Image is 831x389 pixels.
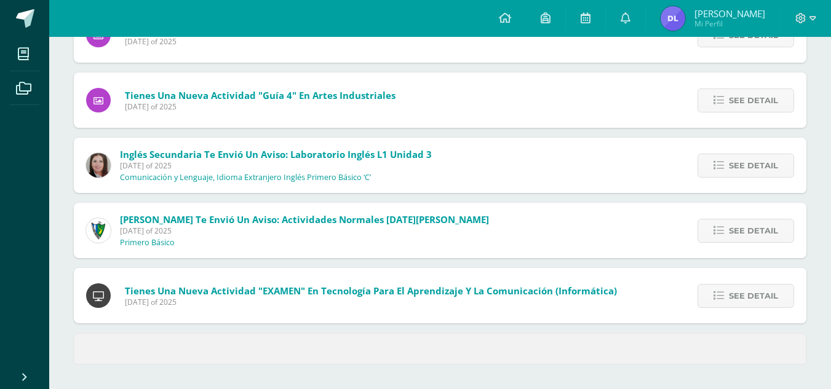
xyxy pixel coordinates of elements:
[86,153,111,178] img: 8af0450cf43d44e38c4a1497329761f3.png
[729,89,778,112] span: See detail
[120,226,489,236] span: [DATE] of 2025
[86,218,111,243] img: 9f174a157161b4ddbe12118a61fed988.png
[125,101,396,112] span: [DATE] of 2025
[120,173,371,183] p: Comunicación y Lenguaje, Idioma Extranjero Inglés Primero Básico ‘C’
[120,238,175,248] p: Primero Básico
[694,18,765,29] span: Mi Perfil
[120,160,432,171] span: [DATE] of 2025
[125,36,396,47] span: [DATE] of 2025
[661,6,685,31] img: 255617f478bdc4d0496a979900bb56af.png
[120,148,432,160] span: Inglés Secundaria te envió un aviso: Laboratorio Inglés L1 Unidad 3
[125,89,396,101] span: Tienes una nueva actividad "Guía 4" En Artes Industriales
[729,285,778,307] span: See detail
[729,154,778,177] span: See detail
[120,213,489,226] span: [PERSON_NAME] te envió un aviso: Actividades Normales [DATE][PERSON_NAME]
[694,7,765,20] span: [PERSON_NAME]
[729,219,778,242] span: See detail
[125,297,617,307] span: [DATE] of 2025
[125,285,617,297] span: Tienes una nueva actividad "EXAMEN" En Tecnología para el Aprendizaje y la Comunicación (Informát...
